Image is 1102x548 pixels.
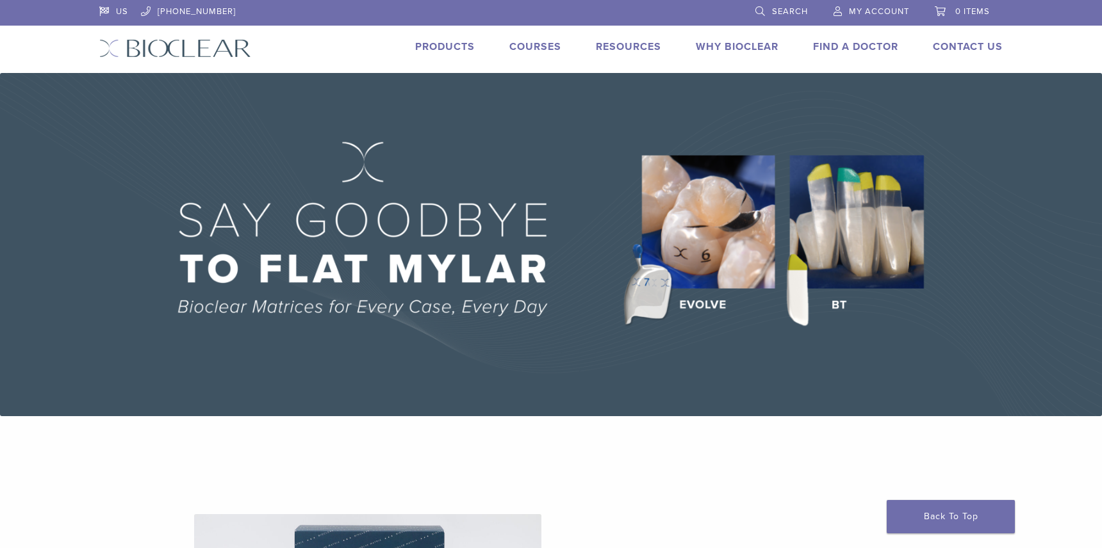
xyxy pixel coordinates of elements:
[849,6,909,17] span: My Account
[509,40,561,53] a: Courses
[887,500,1015,533] a: Back To Top
[696,40,778,53] a: Why Bioclear
[99,39,251,58] img: Bioclear
[933,40,1003,53] a: Contact Us
[955,6,990,17] span: 0 items
[772,6,808,17] span: Search
[813,40,898,53] a: Find A Doctor
[596,40,661,53] a: Resources
[415,40,475,53] a: Products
